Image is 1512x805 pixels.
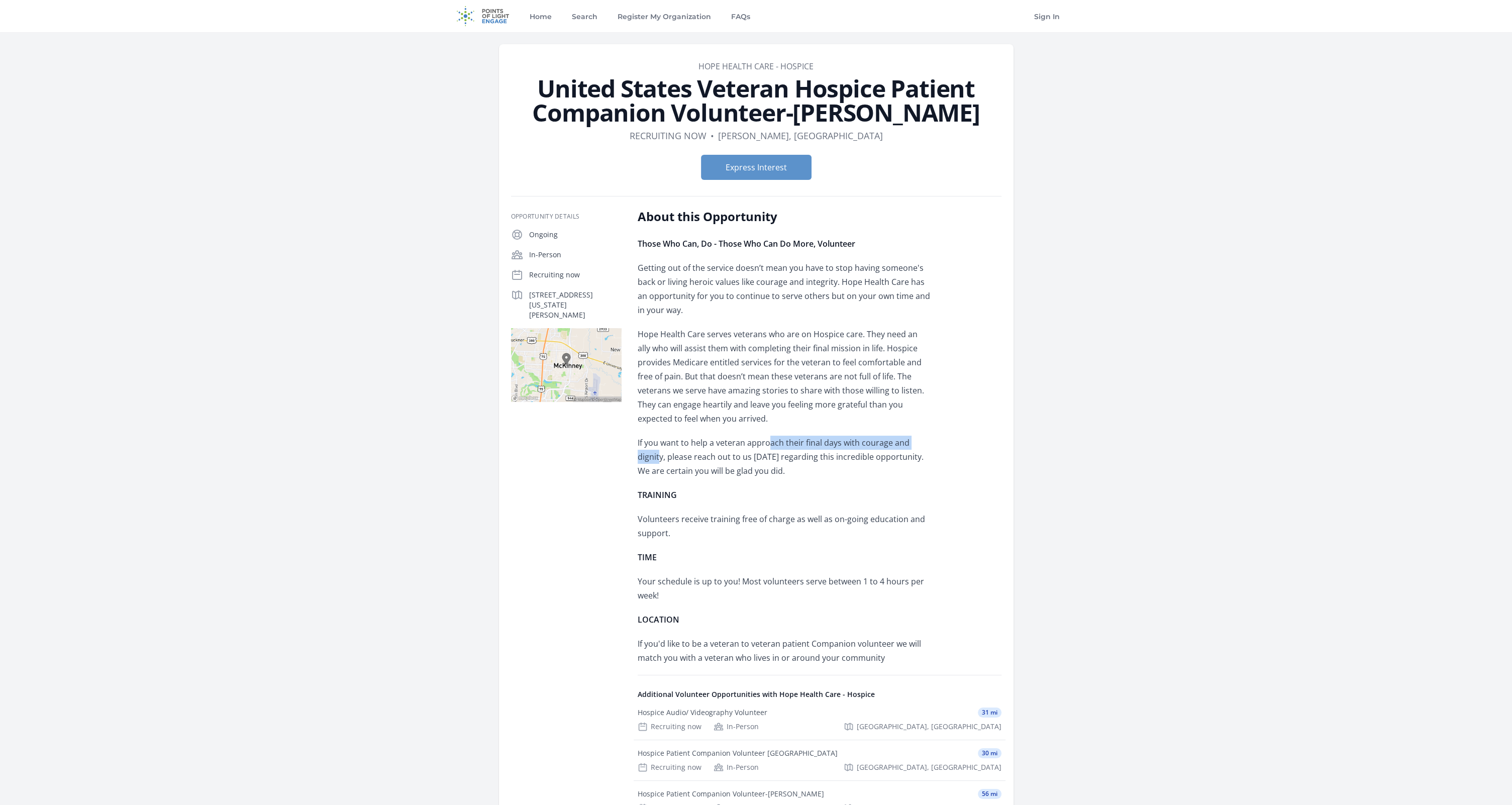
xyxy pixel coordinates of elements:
p: Ongoing [529,230,622,240]
h1: United States Veteran Hospice Patient Companion Volunteer-[PERSON_NAME] [511,76,1001,125]
div: Hospice Patient Companion Volunteer-[PERSON_NAME] [638,789,824,799]
div: Recruiting now [638,762,701,772]
div: • [711,129,714,143]
span: [GEOGRAPHIC_DATA], [GEOGRAPHIC_DATA] [857,722,1001,732]
p: In-Person [529,250,622,260]
p: Volunteers receive training free of charge as well as on-going education and support. [638,512,932,540]
p: [STREET_ADDRESS][US_STATE][PERSON_NAME] [529,290,622,320]
strong: Those Who Can, Do - Those Who Can Do More, Volunteer [638,238,855,249]
strong: TRAINING [638,489,677,500]
p: If you'd like to be a veteran to veteran patient Companion volunteer we will match you with a vet... [638,637,932,665]
p: Your schedule is up to you! Most volunteers serve between 1 to 4 hours per week! [638,574,932,602]
div: Recruiting now [638,722,701,732]
span: [GEOGRAPHIC_DATA], [GEOGRAPHIC_DATA] [857,762,1001,772]
div: In-Person [714,722,759,732]
div: Hospice Audio/ Videography Volunteer [638,708,767,718]
a: Hope Health Care - Hospice [698,61,814,72]
a: Hospice Patient Companion Volunteer [GEOGRAPHIC_DATA] 30 mi Recruiting now In-Person [GEOGRAPHIC_... [634,740,1005,780]
strong: LOCATION [638,614,679,625]
a: Hospice Audio/ Videography Volunteer 31 mi Recruiting now In-Person [GEOGRAPHIC_DATA], [GEOGRAPHI... [634,699,1005,740]
p: Hope Health Care serves veterans who are on Hospice care. They need an ally who will assist them ... [638,327,932,426]
div: Hospice Patient Companion Volunteer [GEOGRAPHIC_DATA] [638,748,838,758]
span: 56 mi [978,789,1001,799]
p: Getting out of the service doesn’t mean you have to stop having someone's back or living heroic v... [638,261,932,317]
p: If you want to help a veteran approach their final days with courage and dignity, please reach ou... [638,436,932,478]
img: Map [511,328,622,402]
h2: About this Opportunity [638,209,932,225]
h4: Additional Volunteer Opportunities with Hope Health Care - Hospice [638,689,1001,699]
span: 30 mi [978,748,1001,758]
strong: TIME [638,552,657,563]
div: In-Person [714,762,759,772]
button: Express Interest [701,155,812,180]
p: Recruiting now [529,270,622,280]
h3: Opportunity Details [511,213,622,221]
dd: [PERSON_NAME], [GEOGRAPHIC_DATA] [718,129,883,143]
dd: Recruiting now [630,129,707,143]
span: 31 mi [978,708,1001,718]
